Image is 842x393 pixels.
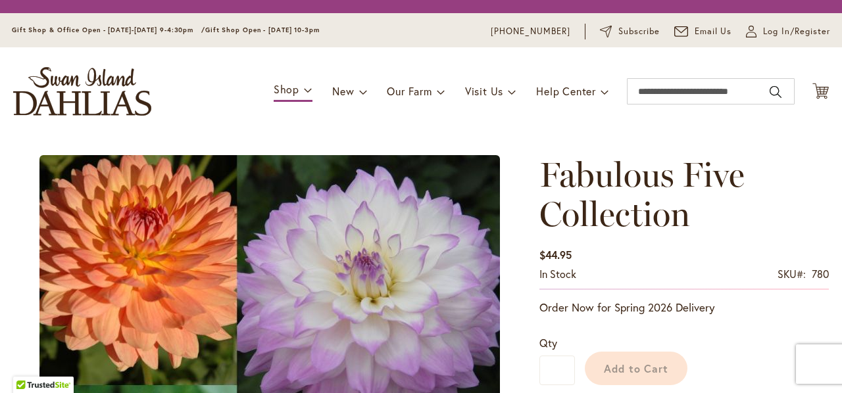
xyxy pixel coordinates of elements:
[618,25,660,38] span: Subscribe
[539,248,572,262] span: $44.95
[274,82,299,96] span: Shop
[539,336,557,350] span: Qty
[778,267,806,281] strong: SKU
[491,25,570,38] a: [PHONE_NUMBER]
[539,267,576,281] span: In stock
[674,25,732,38] a: Email Us
[770,81,781,103] button: Search
[13,67,151,116] a: store logo
[763,25,830,38] span: Log In/Register
[746,25,830,38] a: Log In/Register
[12,26,205,34] span: Gift Shop & Office Open - [DATE]-[DATE] 9-4:30pm /
[539,300,829,315] p: Order Now for Spring 2026 Delivery
[332,84,354,98] span: New
[205,26,320,34] span: Gift Shop Open - [DATE] 10-3pm
[536,84,596,98] span: Help Center
[539,267,576,282] div: Availability
[465,84,503,98] span: Visit Us
[812,267,829,282] div: 780
[387,84,432,98] span: Our Farm
[10,346,47,383] iframe: Launch Accessibility Center
[695,25,732,38] span: Email Us
[600,25,660,38] a: Subscribe
[539,154,745,235] span: Fabulous Five Collection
